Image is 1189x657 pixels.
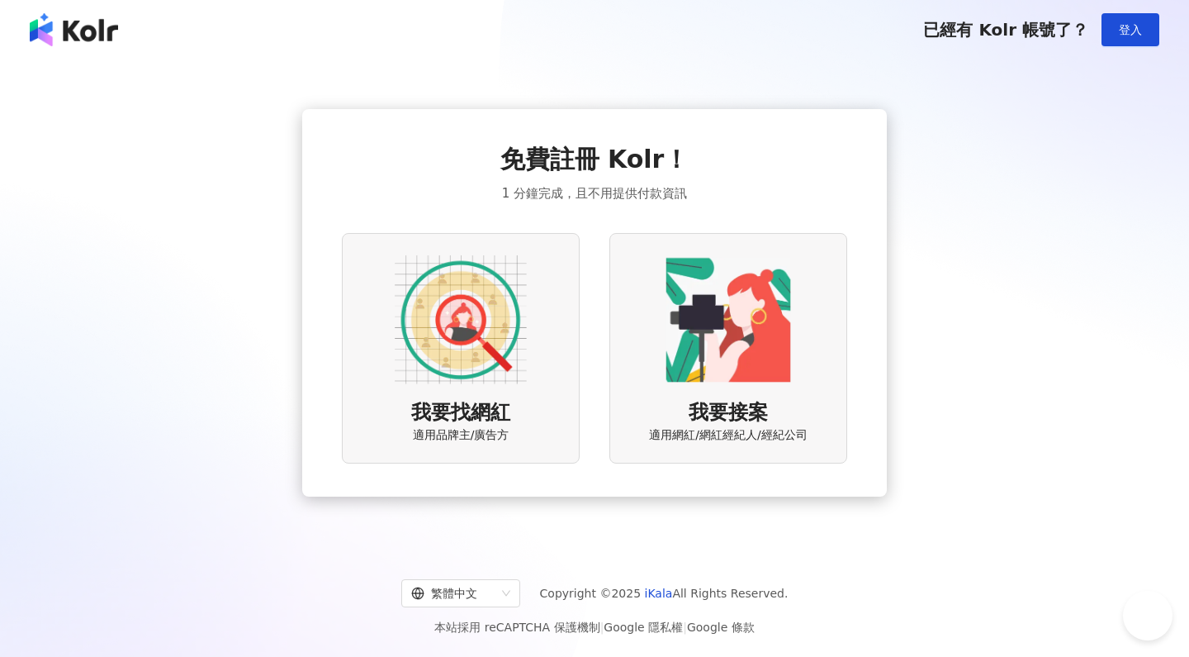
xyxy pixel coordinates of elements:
iframe: Help Scout Beacon - Open [1123,591,1172,640]
span: | [600,621,604,634]
span: 免費註冊 Kolr！ [500,142,689,177]
a: Google 隱私權 [604,621,683,634]
img: KOL identity option [662,254,794,386]
button: 登入 [1101,13,1159,46]
span: | [683,621,687,634]
a: iKala [645,587,673,600]
span: 適用網紅/網紅經紀人/經紀公司 [649,427,807,444]
span: 適用品牌主/廣告方 [413,427,509,444]
a: Google 條款 [687,621,755,634]
span: 1 分鐘完成，且不用提供付款資訊 [502,183,687,203]
span: 已經有 Kolr 帳號了？ [923,20,1088,40]
span: 登入 [1119,23,1142,36]
span: Copyright © 2025 All Rights Reserved. [540,583,789,603]
span: 本站採用 reCAPTCHA 保護機制 [434,617,754,637]
img: logo [30,13,118,46]
img: AD identity option [395,254,527,386]
span: 我要找網紅 [411,399,510,427]
span: 我要接案 [689,399,768,427]
div: 繁體中文 [411,580,495,607]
